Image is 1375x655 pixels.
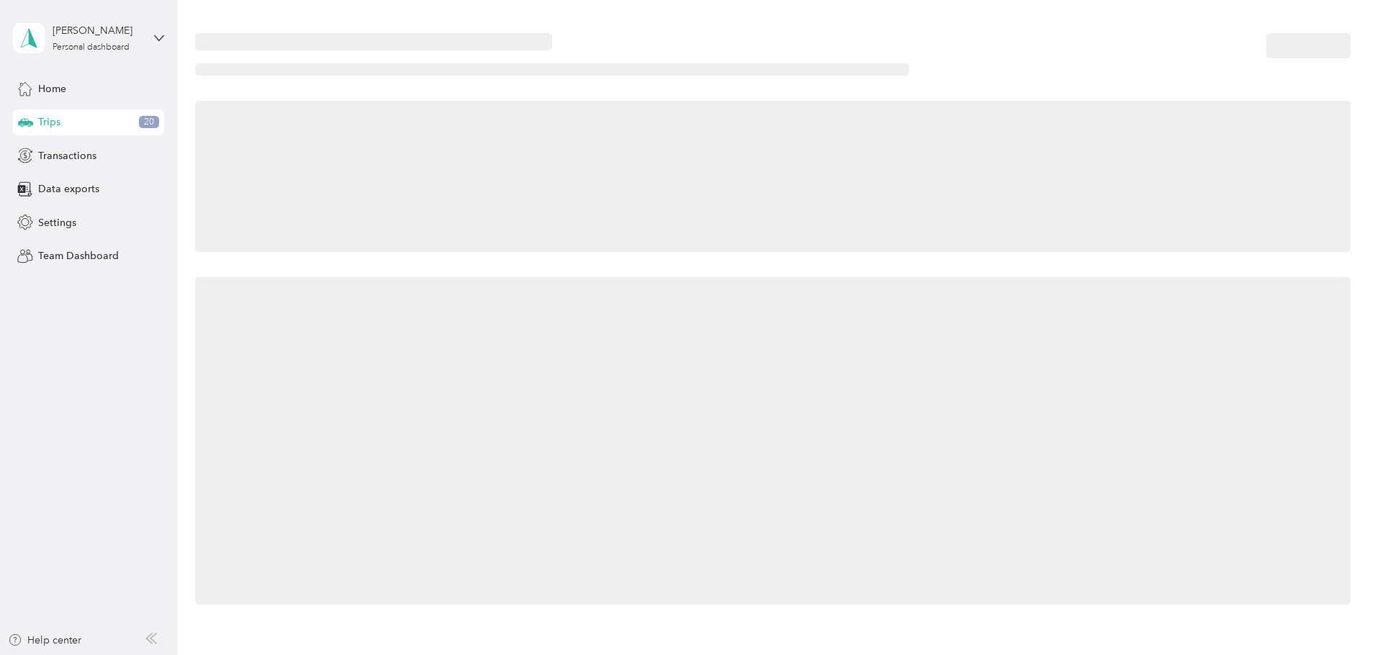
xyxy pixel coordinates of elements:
span: Data exports [38,181,99,196]
span: Team Dashboard [38,248,119,263]
span: 20 [139,116,159,129]
span: Trips [38,114,60,130]
button: Help center [8,633,81,648]
span: Home [38,81,66,96]
iframe: Everlance-gr Chat Button Frame [1294,574,1375,655]
div: Personal dashboard [53,43,130,52]
span: Transactions [38,148,96,163]
div: [PERSON_NAME] [53,23,143,38]
span: Settings [38,215,76,230]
